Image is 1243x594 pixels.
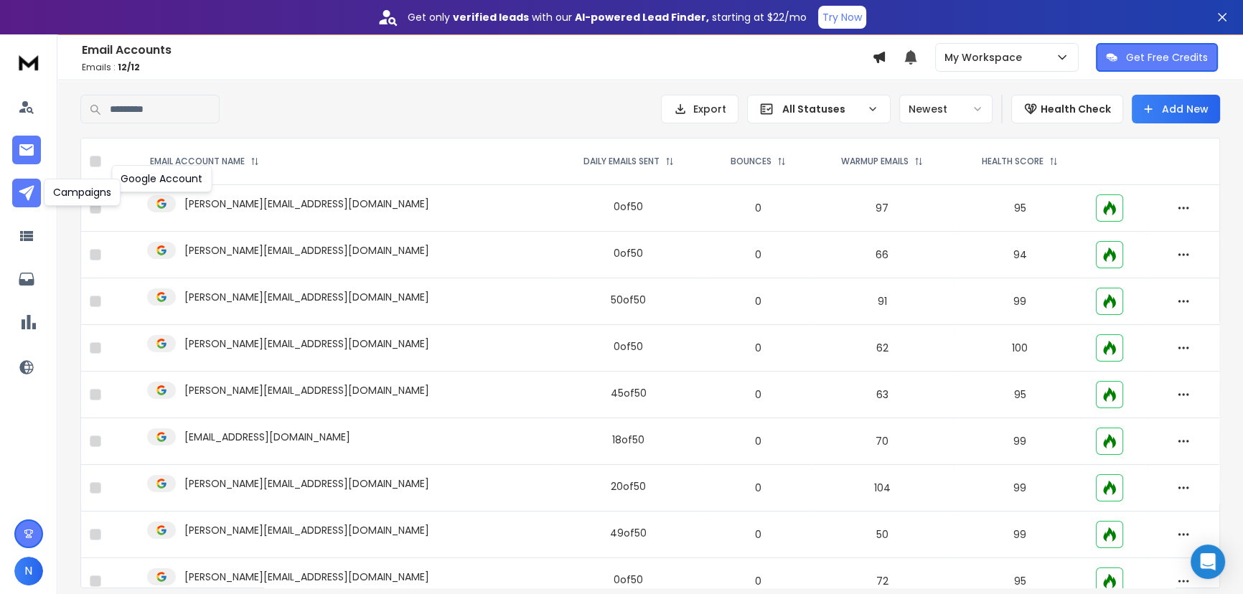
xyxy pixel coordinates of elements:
p: 0 [714,201,803,215]
div: 0 of 50 [614,339,643,354]
p: [PERSON_NAME][EMAIL_ADDRESS][DOMAIN_NAME] [184,243,429,258]
p: 0 [714,387,803,402]
p: 0 [714,434,803,448]
p: Get only with our starting at $22/mo [408,10,807,24]
button: Get Free Credits [1096,43,1218,72]
img: logo [14,49,43,75]
div: Open Intercom Messenger [1191,544,1225,579]
span: 12 / 12 [118,61,140,73]
td: 62 [811,325,953,372]
div: 18 of 50 [612,433,644,447]
button: N [14,557,43,585]
p: [PERSON_NAME][EMAIL_ADDRESS][DOMAIN_NAME] [184,197,429,211]
div: 0 of 50 [614,199,643,214]
p: 0 [714,527,803,542]
td: 95 [953,372,1087,418]
button: Newest [899,95,993,123]
div: Google Account [111,165,212,192]
div: EMAIL ACCOUNT NAME [150,156,259,167]
td: 95 [953,185,1087,232]
p: Get Free Credits [1126,50,1208,65]
div: 45 of 50 [611,386,647,400]
td: 94 [953,232,1087,278]
p: [PERSON_NAME][EMAIL_ADDRESS][DOMAIN_NAME] [184,523,429,537]
td: 63 [811,372,953,418]
td: 99 [953,465,1087,511]
div: Campaigns [44,179,121,206]
p: [EMAIL_ADDRESS][DOMAIN_NAME] [184,430,350,444]
button: Health Check [1011,95,1123,123]
p: Emails : [82,62,872,73]
p: 0 [714,481,803,495]
td: 99 [953,418,1087,465]
td: 100 [953,325,1087,372]
td: 50 [811,511,953,558]
button: Try Now [818,6,866,29]
p: [PERSON_NAME][EMAIL_ADDRESS][DOMAIN_NAME] [184,290,429,304]
p: My Workspace [944,50,1028,65]
td: 97 [811,185,953,232]
p: 0 [714,247,803,262]
p: DAILY EMAILS SENT [583,156,660,167]
div: 20 of 50 [611,479,646,494]
button: Add New [1132,95,1220,123]
td: 66 [811,232,953,278]
div: 0 of 50 [614,246,643,260]
td: 104 [811,465,953,511]
p: Health Check [1041,102,1111,116]
td: 99 [953,511,1087,558]
strong: AI-powered Lead Finder, [575,10,709,24]
div: 49 of 50 [610,526,647,540]
button: Export [661,95,738,123]
td: 99 [953,278,1087,325]
h1: Email Accounts [82,42,872,59]
p: BOUNCES [731,156,771,167]
div: 50 of 50 [611,293,646,307]
p: HEALTH SCORE [982,156,1043,167]
p: 0 [714,294,803,308]
p: 0 [714,341,803,355]
div: 0 of 50 [614,572,643,587]
strong: verified leads [453,10,529,24]
p: Try Now [822,10,862,24]
p: WARMUP EMAILS [841,156,909,167]
td: 70 [811,418,953,465]
p: [PERSON_NAME][EMAIL_ADDRESS][DOMAIN_NAME] [184,570,429,584]
td: 91 [811,278,953,325]
p: [PERSON_NAME][EMAIL_ADDRESS][DOMAIN_NAME] [184,336,429,351]
p: All Statuses [782,102,861,116]
p: 0 [714,574,803,588]
p: [PERSON_NAME][EMAIL_ADDRESS][DOMAIN_NAME] [184,383,429,397]
p: [PERSON_NAME][EMAIL_ADDRESS][DOMAIN_NAME] [184,476,429,491]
